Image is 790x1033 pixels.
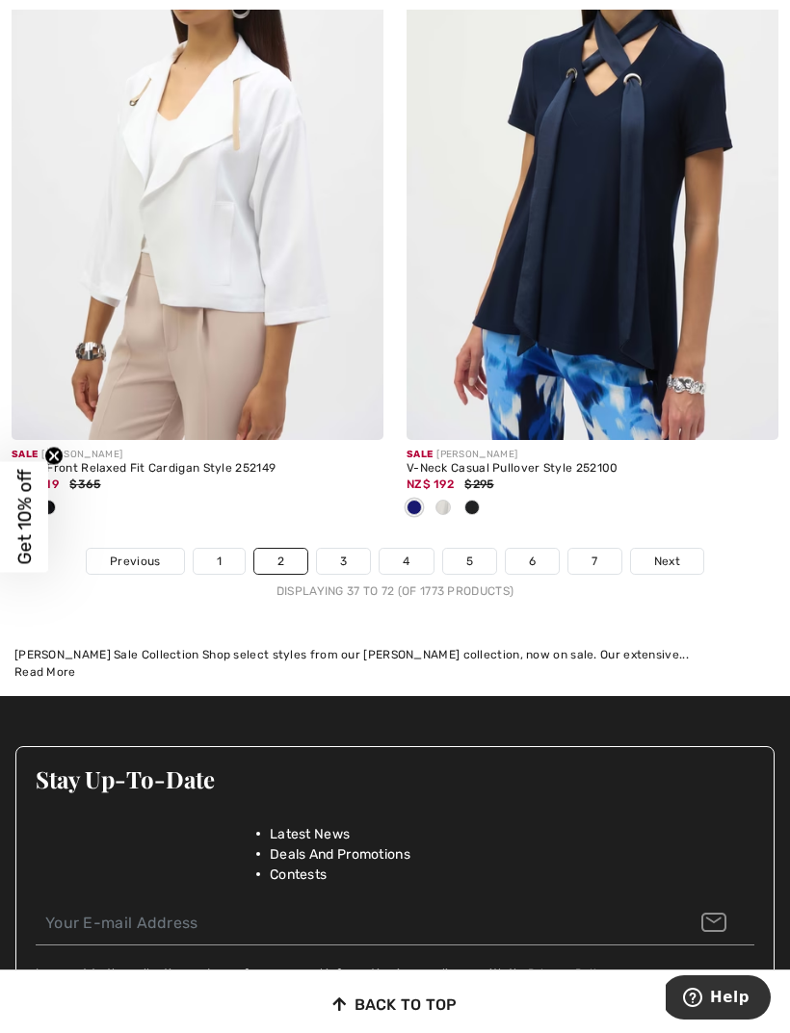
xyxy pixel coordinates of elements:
a: 7 [568,549,620,574]
span: $365 [69,478,100,491]
span: Contests [270,865,327,885]
span: Sale [407,449,433,460]
a: Next [631,549,703,574]
a: 3 [317,549,370,574]
label: I consent to the collection and use of my personal information in compliance with the . [36,965,613,982]
a: 2 [254,549,307,574]
a: 1 [194,549,245,574]
button: Close teaser [44,446,64,465]
span: Get 10% off [13,469,36,564]
div: Black [458,493,487,525]
h3: Stay Up-To-Date [36,766,754,791]
iframe: Opens a widget where you can find more information [666,975,771,1023]
span: Sale [12,449,38,460]
a: Previous [87,549,183,574]
span: $295 [464,478,493,491]
a: 6 [506,549,559,574]
div: Open-Front Relaxed Fit Cardigan Style 252149 [12,462,383,476]
div: [PERSON_NAME] [12,448,383,462]
div: V-Neck Casual Pullover Style 252100 [407,462,778,476]
span: Deals And Promotions [270,844,410,865]
div: [PERSON_NAME] Sale Collection Shop select styles from our [PERSON_NAME] collection, now on sale. ... [14,646,776,663]
a: 5 [443,549,496,574]
a: Privacy Policy [528,967,610,980]
input: Your E-mail Address [36,902,754,945]
span: Previous [110,553,160,570]
div: Black [34,493,63,525]
span: Read More [14,665,76,679]
div: [PERSON_NAME] [407,448,778,462]
div: Vanilla 30 [429,493,458,525]
div: Midnight Blue [400,493,429,525]
span: Next [654,553,680,570]
span: NZ$ 192 [407,478,454,491]
a: 4 [380,549,433,574]
span: Latest News [270,824,350,844]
